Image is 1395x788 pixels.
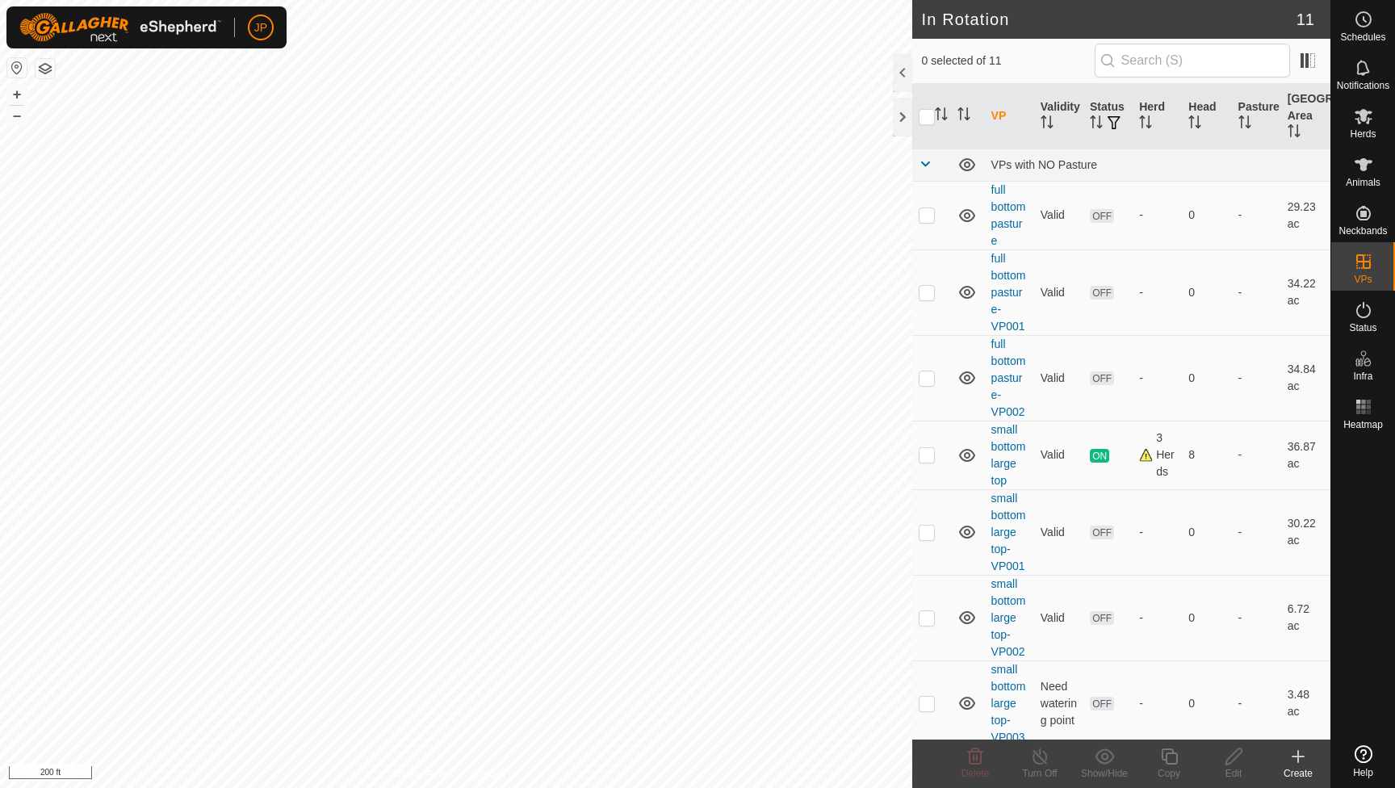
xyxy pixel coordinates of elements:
[1353,768,1373,778] span: Help
[1349,323,1376,333] span: Status
[7,58,27,78] button: Reset Map
[1232,575,1281,660] td: -
[991,577,1026,658] a: small bottom large top-VP002
[1034,489,1083,575] td: Valid
[1232,84,1281,149] th: Pasture
[1139,118,1152,131] p-sorticon: Activate to sort
[7,85,27,104] button: +
[1281,335,1330,421] td: 34.84 ac
[1338,226,1387,236] span: Neckbands
[1090,611,1114,625] span: OFF
[922,52,1095,69] span: 0 selected of 11
[1343,420,1383,430] span: Heatmap
[1353,371,1372,381] span: Infra
[1331,739,1395,784] a: Help
[1350,129,1376,139] span: Herds
[1182,660,1231,746] td: 0
[991,337,1026,418] a: full bottom pasture-VP002
[1188,118,1201,131] p-sorticon: Activate to sort
[1139,370,1175,387] div: -
[1238,118,1251,131] p-sorticon: Activate to sort
[1139,430,1175,480] div: 3 Herds
[1182,421,1231,489] td: 8
[1288,127,1301,140] p-sorticon: Activate to sort
[1137,766,1201,781] div: Copy
[1034,660,1083,746] td: Need watering point
[1182,181,1231,249] td: 0
[471,767,519,782] a: Contact Us
[1034,181,1083,249] td: Valid
[1232,421,1281,489] td: -
[1034,575,1083,660] td: Valid
[922,10,1297,29] h2: In Rotation
[1034,335,1083,421] td: Valid
[1083,84,1133,149] th: Status
[1182,84,1231,149] th: Head
[1090,449,1109,463] span: ON
[1201,766,1266,781] div: Edit
[1182,575,1231,660] td: 0
[957,110,970,123] p-sorticon: Activate to sort
[1182,249,1231,335] td: 0
[1034,84,1083,149] th: Validity
[1139,524,1175,541] div: -
[1090,118,1103,131] p-sorticon: Activate to sort
[991,158,1324,171] div: VPs with NO Pasture
[1340,32,1385,42] span: Schedules
[19,13,221,42] img: Gallagher Logo
[1281,181,1330,249] td: 29.23 ac
[1232,660,1281,746] td: -
[1034,249,1083,335] td: Valid
[7,106,27,125] button: –
[985,84,1034,149] th: VP
[1281,575,1330,660] td: 6.72 ac
[1090,526,1114,539] span: OFF
[1034,421,1083,489] td: Valid
[1041,118,1054,131] p-sorticon: Activate to sort
[1232,181,1281,249] td: -
[1090,371,1114,385] span: OFF
[1346,178,1380,187] span: Animals
[961,768,990,779] span: Delete
[1072,766,1137,781] div: Show/Hide
[1232,335,1281,421] td: -
[1281,421,1330,489] td: 36.87 ac
[1281,249,1330,335] td: 34.22 ac
[991,492,1026,572] a: small bottom large top-VP001
[36,59,55,78] button: Map Layers
[1007,766,1072,781] div: Turn Off
[1095,44,1290,78] input: Search (S)
[1281,489,1330,575] td: 30.22 ac
[1090,286,1114,300] span: OFF
[1139,610,1175,627] div: -
[935,110,948,123] p-sorticon: Activate to sort
[1281,84,1330,149] th: [GEOGRAPHIC_DATA] Area
[1182,489,1231,575] td: 0
[1133,84,1182,149] th: Herd
[1232,249,1281,335] td: -
[991,663,1026,744] a: small bottom large top-VP003
[1182,335,1231,421] td: 0
[1281,660,1330,746] td: 3.48 ac
[991,252,1026,333] a: full bottom pasture-VP001
[1139,695,1175,712] div: -
[1090,697,1114,710] span: OFF
[254,19,267,36] span: JP
[1337,81,1389,90] span: Notifications
[1090,209,1114,223] span: OFF
[1232,489,1281,575] td: -
[1266,766,1330,781] div: Create
[991,423,1026,487] a: small bottom large top
[1354,275,1372,284] span: VPs
[1297,7,1314,31] span: 11
[1139,284,1175,301] div: -
[392,767,453,782] a: Privacy Policy
[1139,207,1175,224] div: -
[991,183,1026,247] a: full bottom pasture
